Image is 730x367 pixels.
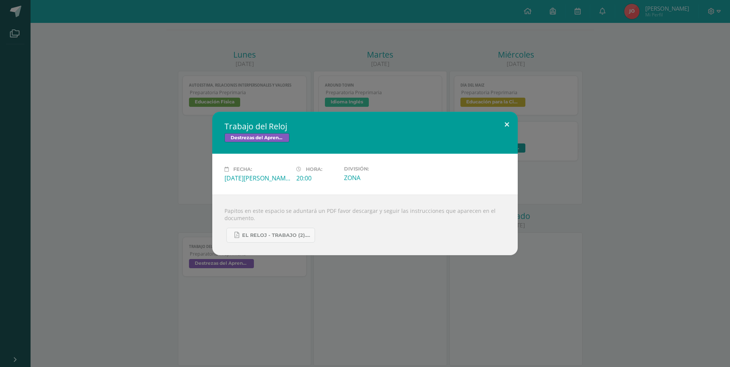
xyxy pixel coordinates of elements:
[226,228,315,243] a: EL RELOJ - TRABAJO (2).pdf
[242,232,311,238] span: EL RELOJ - TRABAJO (2).pdf
[344,174,410,182] div: ZONA
[224,133,289,142] span: Destrezas del Aprendizaje Matemático
[296,174,338,182] div: 20:00
[496,112,518,138] button: Close (Esc)
[212,195,518,255] div: Papitos en este espacio se aduntará un PDF favor descargar y seguir las instrucciones que aparece...
[306,166,322,172] span: Hora:
[224,174,290,182] div: [DATE][PERSON_NAME]
[344,166,410,172] label: División:
[224,121,506,132] h2: Trabajo del Reloj
[233,166,252,172] span: Fecha:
